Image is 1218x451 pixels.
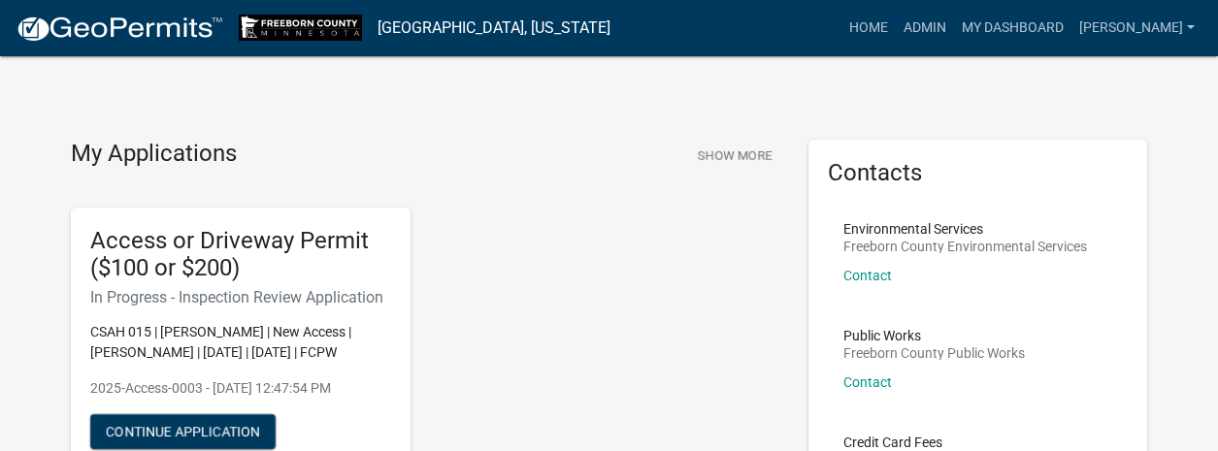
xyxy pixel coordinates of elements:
button: Show More [690,140,779,172]
img: Freeborn County, Minnesota [239,15,362,41]
p: 2025-Access-0003 - [DATE] 12:47:54 PM [90,378,391,399]
a: [GEOGRAPHIC_DATA], [US_STATE] [378,12,610,45]
a: My Dashboard [954,10,1071,47]
a: Admin [896,10,954,47]
a: Contact [843,268,892,283]
p: Environmental Services [843,222,1087,236]
p: CSAH 015 | [PERSON_NAME] | New Access | [PERSON_NAME] | [DATE] | [DATE] | FCPW [90,322,391,363]
p: Credit Card Fees [843,435,1113,449]
h4: My Applications [71,140,237,169]
h5: Contacts [828,159,1129,187]
a: Contact [843,374,892,390]
button: Continue Application [90,414,276,449]
a: Home [841,10,896,47]
p: Freeborn County Environmental Services [843,240,1087,253]
a: [PERSON_NAME] [1071,10,1202,47]
p: Public Works [843,329,1025,342]
p: Freeborn County Public Works [843,346,1025,360]
h5: Access or Driveway Permit ($100 or $200) [90,227,391,283]
h6: In Progress - Inspection Review Application [90,288,391,306]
